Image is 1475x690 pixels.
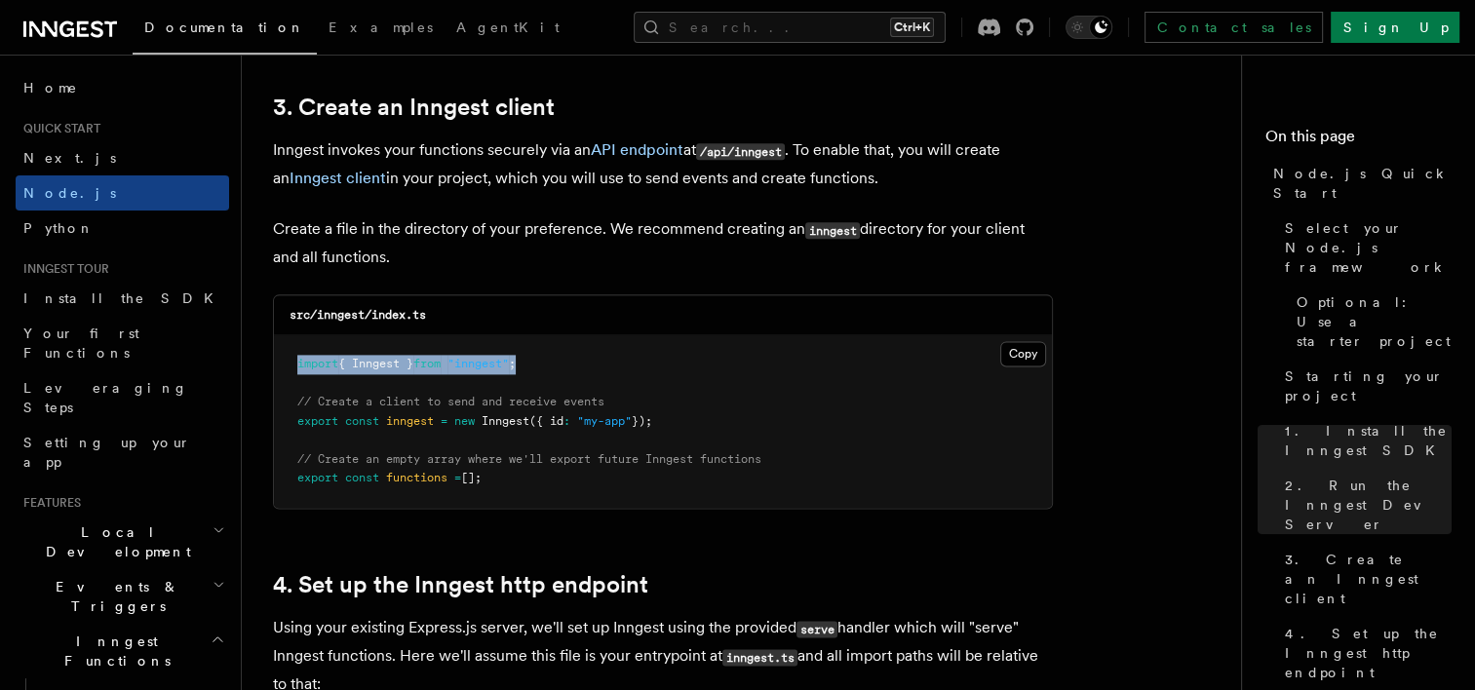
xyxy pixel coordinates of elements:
[329,19,433,35] span: Examples
[16,211,229,246] a: Python
[16,370,229,425] a: Leveraging Steps
[23,150,116,166] span: Next.js
[722,649,797,666] code: inngest.ts
[509,357,516,370] span: ;
[16,121,100,136] span: Quick start
[1145,12,1323,43] a: Contact sales
[1297,292,1452,351] span: Optional: Use a starter project
[345,414,379,428] span: const
[16,522,213,561] span: Local Development
[16,425,229,479] a: Setting up your app
[482,414,529,428] span: Inngest
[1285,476,1452,534] span: 2. Run the Inngest Dev Server
[16,624,229,678] button: Inngest Functions
[290,308,426,322] code: src/inngest/index.ts
[16,577,213,616] span: Events & Triggers
[577,414,632,428] span: "my-app"
[16,632,211,671] span: Inngest Functions
[696,143,785,160] code: /api/inngest
[16,281,229,316] a: Install the SDK
[297,357,338,370] span: import
[273,571,648,598] a: 4. Set up the Inngest http endpoint
[1331,12,1459,43] a: Sign Up
[529,414,563,428] span: ({ id
[273,94,555,121] a: 3. Create an Inngest client
[133,6,317,55] a: Documentation
[1285,624,1452,682] span: 4. Set up the Inngest http endpoint
[1277,616,1452,690] a: 4. Set up the Inngest http endpoint
[805,222,860,239] code: inngest
[338,357,413,370] span: { Inngest }
[386,471,447,484] span: functions
[1285,550,1452,608] span: 3. Create an Inngest client
[16,316,229,370] a: Your first Functions
[16,175,229,211] a: Node.js
[23,185,116,201] span: Node.js
[1285,421,1452,460] span: 1. Install the Inngest SDK
[1066,16,1112,39] button: Toggle dark mode
[317,6,445,53] a: Examples
[461,471,482,484] span: [];
[454,414,475,428] span: new
[796,621,837,637] code: serve
[1285,218,1452,277] span: Select your Node.js framework
[456,19,560,35] span: AgentKit
[445,6,571,53] a: AgentKit
[297,395,604,408] span: // Create a client to send and receive events
[1289,285,1452,359] a: Optional: Use a starter project
[1285,366,1452,405] span: Starting your project
[297,452,761,466] span: // Create an empty array where we'll export future Inngest functions
[1277,542,1452,616] a: 3. Create an Inngest client
[297,471,338,484] span: export
[273,136,1053,192] p: Inngest invokes your functions securely via an at . To enable that, you will create an in your pr...
[16,70,229,105] a: Home
[23,380,188,415] span: Leveraging Steps
[23,78,78,97] span: Home
[563,414,570,428] span: :
[144,19,305,35] span: Documentation
[290,169,386,187] a: Inngest client
[1273,164,1452,203] span: Node.js Quick Start
[23,220,95,236] span: Python
[591,140,683,159] a: API endpoint
[16,140,229,175] a: Next.js
[634,12,946,43] button: Search...Ctrl+K
[23,435,191,470] span: Setting up your app
[1265,125,1452,156] h4: On this page
[890,18,934,37] kbd: Ctrl+K
[16,495,81,511] span: Features
[413,357,441,370] span: from
[23,290,225,306] span: Install the SDK
[16,261,109,277] span: Inngest tour
[632,414,652,428] span: });
[1000,341,1046,366] button: Copy
[23,326,139,361] span: Your first Functions
[16,569,229,624] button: Events & Triggers
[16,515,229,569] button: Local Development
[1265,156,1452,211] a: Node.js Quick Start
[1277,413,1452,468] a: 1. Install the Inngest SDK
[297,414,338,428] span: export
[1277,211,1452,285] a: Select your Node.js framework
[273,215,1053,271] p: Create a file in the directory of your preference. We recommend creating an directory for your cl...
[441,414,447,428] span: =
[386,414,434,428] span: inngest
[1277,468,1452,542] a: 2. Run the Inngest Dev Server
[447,357,509,370] span: "inngest"
[1277,359,1452,413] a: Starting your project
[345,471,379,484] span: const
[454,471,461,484] span: =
